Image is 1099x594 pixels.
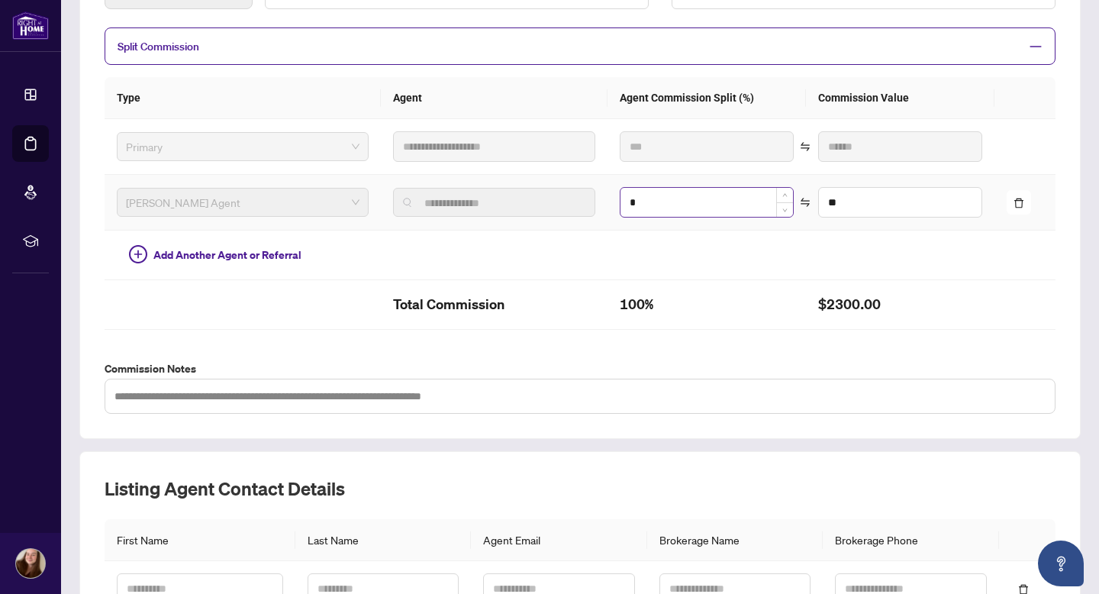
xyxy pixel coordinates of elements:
[823,519,998,561] th: Brokerage Phone
[782,208,788,213] span: down
[800,141,811,152] span: swap
[608,77,806,119] th: Agent Commission Split (%)
[129,245,147,263] span: plus-circle
[806,77,994,119] th: Commission Value
[153,247,301,263] span: Add Another Agent or Referral
[776,202,793,217] span: Decrease Value
[118,40,199,53] span: Split Commission
[105,27,1055,65] div: Split Commission
[818,292,982,317] h2: $2300.00
[117,243,314,267] button: Add Another Agent or Referral
[295,519,471,561] th: Last Name
[800,197,811,208] span: swap
[393,292,595,317] h2: Total Commission
[105,77,381,119] th: Type
[403,198,412,207] img: search_icon
[126,135,359,158] span: Primary
[105,476,1055,501] h2: Listing Agent Contact Details
[776,188,793,202] span: Increase Value
[782,192,788,198] span: up
[12,11,49,40] img: logo
[126,191,359,214] span: RAHR Agent
[620,292,794,317] h2: 100%
[1014,198,1024,208] span: delete
[105,360,1055,377] label: Commission Notes
[105,519,295,561] th: First Name
[471,519,646,561] th: Agent Email
[1029,40,1043,53] span: minus
[16,549,45,578] img: Profile Icon
[1038,541,1084,586] button: Open asap
[647,519,823,561] th: Brokerage Name
[381,77,608,119] th: Agent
